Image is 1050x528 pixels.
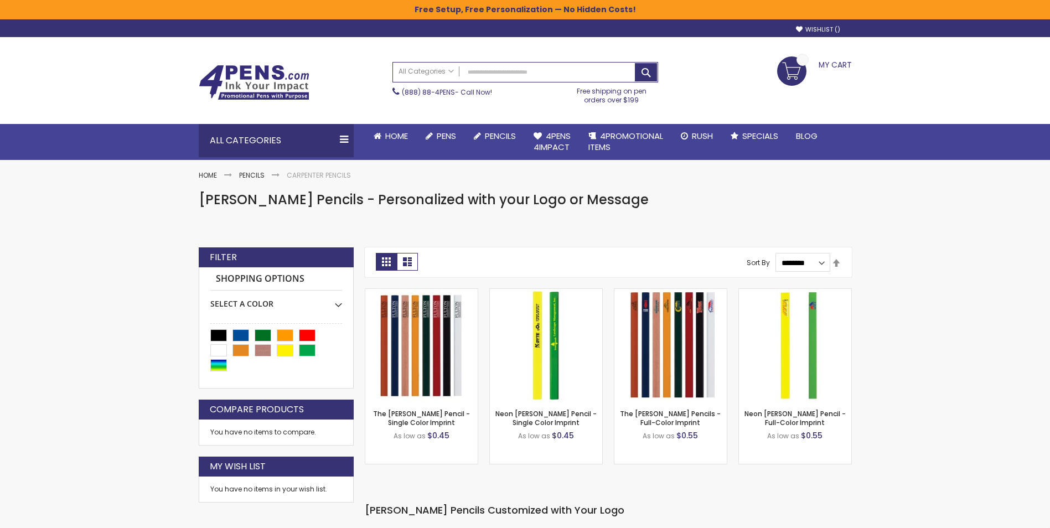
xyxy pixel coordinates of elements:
[525,124,580,160] a: 4Pens4impact
[787,124,826,148] a: Blog
[767,431,799,441] span: As low as
[672,124,722,148] a: Rush
[552,430,574,441] span: $0.45
[199,420,354,446] div: You have no items to compare.
[747,258,770,267] label: Sort By
[801,430,823,441] span: $0.55
[365,288,478,298] a: The Carpenter Pencil - Single Color Imprint
[210,251,237,263] strong: Filter
[385,130,408,142] span: Home
[485,130,516,142] span: Pencils
[742,130,778,142] span: Specials
[518,431,550,441] span: As low as
[402,87,492,97] span: - Call Now!
[437,130,456,142] span: Pens
[465,124,525,148] a: Pencils
[210,485,342,494] div: You have no items in your wish list.
[614,288,727,298] a: The Carpenter Pencils - Full-Color Imprint
[287,170,351,180] strong: Carpenter Pencils
[365,289,478,401] img: The Carpenter Pencil - Single Color Imprint
[744,409,846,427] a: Neon [PERSON_NAME] Pencil - Full-Color Imprint
[365,124,417,148] a: Home
[739,288,851,298] a: Neon Carpenter Pencil - Full-Color Imprint
[417,124,465,148] a: Pens
[739,289,851,401] img: Neon Carpenter Pencil - Full-Color Imprint
[692,130,713,142] span: Rush
[796,25,840,34] a: Wishlist
[199,191,852,209] h1: [PERSON_NAME] Pencils - Personalized with your Logo or Message
[210,460,266,473] strong: My Wish List
[399,67,454,76] span: All Categories
[199,170,217,180] a: Home
[365,504,852,517] h3: [PERSON_NAME] Pencils Customized with Your Logo
[210,291,342,309] div: Select A Color
[490,289,602,401] img: Neon Carpenter Pencil - Single Color Imprint
[620,409,721,427] a: The [PERSON_NAME] Pencils - Full-Color Imprint
[643,431,675,441] span: As low as
[495,409,597,427] a: Neon [PERSON_NAME] Pencil - Single Color Imprint
[490,288,602,298] a: Neon Carpenter Pencil - Single Color Imprint
[199,124,354,157] div: All Categories
[199,65,309,100] img: 4Pens Custom Pens and Promotional Products
[402,87,455,97] a: (888) 88-4PENS
[580,124,672,160] a: 4PROMOTIONALITEMS
[614,289,727,401] img: The Carpenter Pencils - Full-Color Imprint
[376,253,397,271] strong: Grid
[676,430,698,441] span: $0.55
[239,170,265,180] a: Pencils
[565,82,658,105] div: Free shipping on pen orders over $199
[722,124,787,148] a: Specials
[427,430,449,441] span: $0.45
[588,130,663,153] span: 4PROMOTIONAL ITEMS
[393,63,459,81] a: All Categories
[534,130,571,153] span: 4Pens 4impact
[210,403,304,416] strong: Compare Products
[394,431,426,441] span: As low as
[210,267,342,291] strong: Shopping Options
[796,130,818,142] span: Blog
[373,409,470,427] a: The [PERSON_NAME] Pencil - Single Color Imprint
